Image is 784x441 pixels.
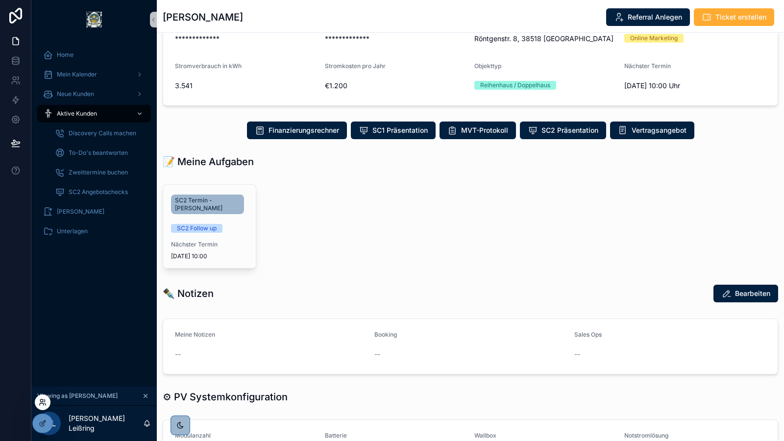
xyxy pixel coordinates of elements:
[325,81,467,91] span: €1.200
[86,12,102,27] img: App logo
[374,349,380,359] span: --
[171,195,244,214] a: SC2 Termin - [PERSON_NAME]
[713,285,778,302] button: Bearbeiten
[177,224,217,233] div: SC2 Follow up
[628,12,682,22] span: Referral Anlegen
[610,122,694,139] button: Vertragsangebot
[37,66,151,83] a: Mein Kalender
[325,432,347,439] span: Batterie
[69,188,128,196] span: SC2 Angebotschecks
[175,432,211,439] span: Modulanzahl
[325,62,386,70] span: Stromkosten pro Jahr
[57,51,73,59] span: Home
[541,125,598,135] span: SC2 Präsentation
[163,287,214,300] h1: ✒️ Notizen
[269,125,339,135] span: Finanzierungsrechner
[31,39,157,253] div: scrollable content
[49,164,151,181] a: Zweittermine buchen
[624,62,671,70] span: Nächster Termin
[69,129,136,137] span: Discovery Calls machen
[694,8,774,26] button: Ticket erstellen
[175,81,317,91] span: 3.541
[624,432,668,439] span: Notstromlösung
[520,122,606,139] button: SC2 Präsentation
[574,331,602,338] span: Sales Ops
[37,105,151,122] a: Aktive Kunden
[374,331,397,338] span: Booking
[247,122,347,139] button: Finanzierungsrechner
[175,331,215,338] span: Meine Notizen
[69,414,143,433] p: [PERSON_NAME] Leißring
[175,349,181,359] span: --
[57,227,88,235] span: Unterlagen
[175,196,240,212] span: SC2 Termin - [PERSON_NAME]
[57,90,94,98] span: Neue Kunden
[37,392,118,400] span: Viewing as [PERSON_NAME]
[474,432,496,439] span: Wallbox
[49,183,151,201] a: SC2 Angebotschecks
[474,62,501,70] span: Objekttyp
[37,222,151,240] a: Unterlagen
[440,122,516,139] button: MVT-Protokoll
[171,241,248,248] span: Nächster Termin
[37,46,151,64] a: Home
[632,125,686,135] span: Vertragsangebot
[163,390,288,404] h1: ⚙ PV Systemkonfiguration
[57,208,104,216] span: [PERSON_NAME]
[461,125,508,135] span: MVT-Protokoll
[606,8,690,26] button: Referral Anlegen
[57,110,97,118] span: Aktive Kunden
[163,10,243,24] h1: [PERSON_NAME]
[624,81,766,91] span: [DATE] 10:00 Uhr
[69,149,128,157] span: To-Do's beantworten
[351,122,436,139] button: SC1 Präsentation
[372,125,428,135] span: SC1 Präsentation
[735,289,770,298] span: Bearbeiten
[175,62,242,70] span: Stromverbrauch in kWh
[630,34,678,43] div: Online Marketing
[171,252,248,260] span: [DATE] 10:00
[480,81,550,90] div: Reihenhaus / Doppelhaus
[49,124,151,142] a: Discovery Calls machen
[474,34,616,44] span: Röntgenstr. 8, 38518 [GEOGRAPHIC_DATA]
[37,203,151,220] a: [PERSON_NAME]
[715,12,766,22] span: Ticket erstellen
[163,155,254,169] h1: 📝 Meine Aufgaben
[37,85,151,103] a: Neue Kunden
[69,169,128,176] span: Zweittermine buchen
[57,71,97,78] span: Mein Kalender
[49,144,151,162] a: To-Do's beantworten
[574,349,580,359] span: --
